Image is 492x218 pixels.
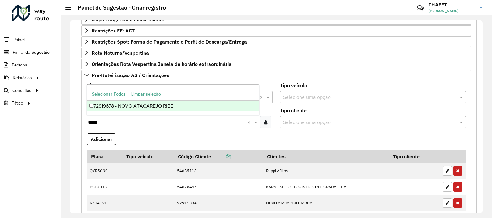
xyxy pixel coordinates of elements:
[81,25,471,36] a: Restrições FF: ACT
[87,150,122,163] th: Placa
[87,133,116,145] button: Adicionar
[92,50,149,55] span: Rota Noturna/Vespertina
[12,100,23,106] span: Tático
[174,163,263,179] td: 54635118
[13,49,50,56] span: Painel de Sugestão
[81,70,471,80] a: Pre-Roteirização AS / Orientações
[174,195,263,211] td: 72911334
[263,195,388,211] td: NOVO ATACAREJO JABOA
[389,150,440,163] th: Tipo cliente
[81,36,471,47] a: Restrições Spot: Forma de Pagamento e Perfil de Descarga/Entrega
[263,150,388,163] th: Clientes
[87,163,122,179] td: QYR5G90
[174,150,263,163] th: Código Cliente
[87,82,99,89] label: Placa
[263,179,388,195] td: KARNE KEIJO - LOGISTICA INTEGRADA LTDA
[247,118,252,126] span: Clear all
[174,179,263,195] td: 54678455
[92,28,135,33] span: Restrições FF: ACT
[87,101,259,111] div: 72919678 - NOVO ATACAREJO RIBEI
[13,75,32,81] span: Relatórios
[414,1,427,15] a: Contato Rápido
[429,8,475,14] span: [PERSON_NAME]
[211,153,231,160] a: Copiar
[71,4,166,11] h2: Painel de Sugestão - Criar registro
[89,89,128,99] button: Selecionar Todos
[81,48,471,58] a: Rota Noturna/Vespertina
[87,195,122,211] td: RZH4J51
[280,107,307,114] label: Tipo cliente
[280,82,307,89] label: Tipo veículo
[92,17,164,22] span: Mapas Sugeridos: Placa-Cliente
[87,84,259,115] ng-dropdown-panel: Options list
[92,39,247,44] span: Restrições Spot: Forma de Pagamento e Perfil de Descarga/Entrega
[92,73,169,78] span: Pre-Roteirização AS / Orientações
[12,87,31,94] span: Consultas
[429,2,475,8] h3: THAFFT
[122,150,174,163] th: Tipo veículo
[92,62,231,66] span: Orientações Rota Vespertina Janela de horário extraordinária
[263,163,388,179] td: Rappi Aflitos
[12,62,27,68] span: Pedidos
[13,36,25,43] span: Painel
[87,179,122,195] td: PCF0H13
[128,89,164,99] button: Limpar seleção
[81,59,471,69] a: Orientações Rota Vespertina Janela de horário extraordinária
[260,93,265,101] span: Clear all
